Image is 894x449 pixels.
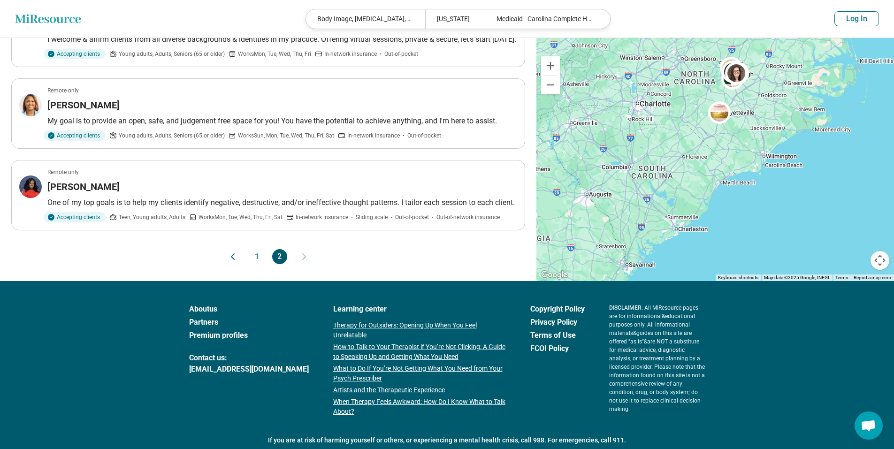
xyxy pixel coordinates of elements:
h3: [PERSON_NAME] [47,180,120,193]
a: Partners [189,317,309,328]
a: When Therapy Feels Awkward: How Do I Know What to Talk About? [333,397,506,417]
a: Terms of Use [530,330,585,341]
p: My goal is to provide an open, safe, and judgement free space for you! You have the potential to ... [47,115,517,127]
p: : All MiResource pages are for informational & educational purposes only. All informational mater... [609,304,705,413]
a: Learning center [333,304,506,315]
span: In-network insurance [347,131,400,140]
button: 1 [250,249,265,264]
div: Body Image, [MEDICAL_DATA], Grief and Loss, Trauma [306,9,425,29]
a: FCOI Policy [530,343,585,354]
span: Out-of-pocket [384,50,418,58]
a: What to Do If You’re Not Getting What You Need from Your Psych Prescriber [333,364,506,383]
button: Keyboard shortcuts [718,274,758,281]
span: In-network insurance [296,213,348,221]
p: Remote only [47,86,79,95]
a: Copyright Policy [530,304,585,315]
div: Accepting clients [44,130,106,141]
span: Young adults, Adults, Seniors (65 or older) [119,131,225,140]
a: Artists and the Therapeutic Experience [333,385,506,395]
p: Remote only [47,168,79,176]
div: Accepting clients [44,49,106,59]
p: If you are at risk of harming yourself or others, or experiencing a mental health crisis, call 98... [189,435,705,445]
span: Out-of-pocket [395,213,429,221]
span: Teen, Young adults, Adults [119,213,185,221]
a: Premium profiles [189,330,309,341]
button: Log In [834,11,879,26]
div: [US_STATE] [425,9,485,29]
button: Next page [298,249,310,264]
a: Privacy Policy [530,317,585,328]
span: Young adults, Adults, Seniors (65 or older) [119,50,225,58]
span: Works Mon, Tue, Wed, Thu, Fri [238,50,311,58]
span: Works Mon, Tue, Wed, Thu, Fri, Sat [199,213,283,221]
span: Map data ©2025 Google, INEGI [764,275,829,280]
button: Zoom in [541,56,560,75]
a: Terms (opens in new tab) [835,275,848,280]
a: Therapy for Outsiders: Opening Up When You Feel Unrelatable [333,320,506,340]
button: Previous page [227,249,238,264]
button: 2 [272,249,287,264]
span: In-network insurance [324,50,377,58]
a: Aboutus [189,304,309,315]
button: Zoom out [541,76,560,94]
span: Out-of-network insurance [436,213,500,221]
div: Open chat [855,411,883,440]
a: [EMAIL_ADDRESS][DOMAIN_NAME] [189,364,309,375]
button: Map camera controls [871,251,889,270]
p: One of my top goals is to help my clients identify negative, destructive, and/or ineffective thou... [47,197,517,208]
img: Google [539,269,570,281]
a: How to Talk to Your Therapist if You’re Not Clicking: A Guide to Speaking Up and Getting What You... [333,342,506,362]
a: Report a map error [854,275,891,280]
a: Open this area in Google Maps (opens a new window) [539,269,570,281]
span: Works Sun, Mon, Tue, Wed, Thu, Fri, Sat [238,131,334,140]
span: DISCLAIMER [609,304,642,311]
span: Out-of-pocket [407,131,441,140]
p: I welcome & affirm clients from all diverse backgrounds & identities in my practice. Offering vir... [47,34,517,45]
div: Medicaid - Carolina Complete Health [485,9,604,29]
h3: [PERSON_NAME] [47,99,120,112]
span: Sliding scale [356,213,388,221]
span: Contact us: [189,352,309,364]
div: Accepting clients [44,212,106,222]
